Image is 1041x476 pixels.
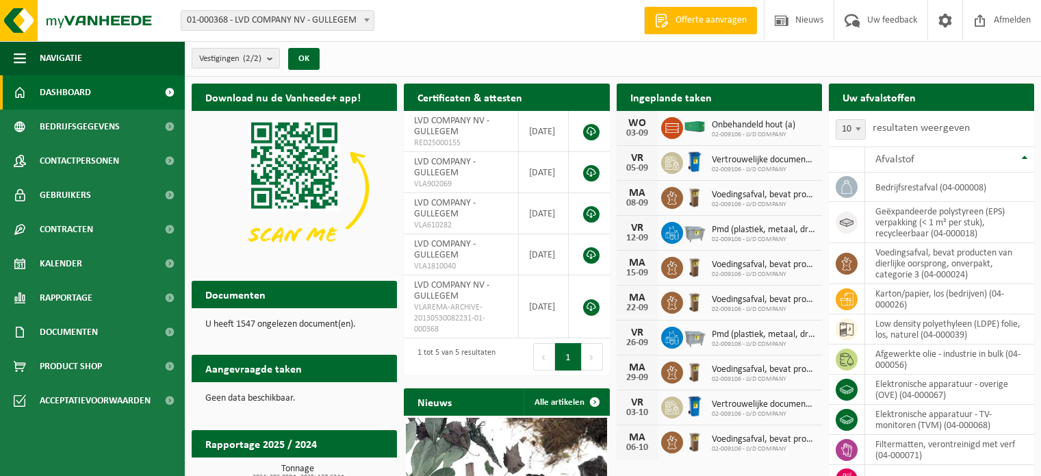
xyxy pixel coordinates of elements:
span: Pmd (plastiek, metaal, drankkartons) (bedrijven) [712,225,815,236]
span: 02-009106 - LVD COMPANY [712,271,815,279]
div: 1 tot 5 van 5 resultaten [411,342,496,372]
span: Voedingsafval, bevat producten van dierlijke oorsprong, onverpakt, categorie 3 [712,364,815,375]
td: geëxpandeerde polystyreen (EPS) verpakking (< 1 m² per stuk), recycleerbaar (04-000018) [865,202,1034,243]
div: 29-09 [624,373,651,383]
img: WB-0140-HPE-BN-01 [683,360,706,383]
span: VLA1810040 [414,261,507,272]
div: MA [624,432,651,443]
span: Contracten [40,212,93,247]
span: Bedrijfsgegevens [40,110,120,144]
div: VR [624,327,651,338]
h2: Documenten [192,281,279,308]
div: VR [624,223,651,234]
span: Dashboard [40,75,91,110]
td: elektronische apparatuur - TV-monitoren (TVM) (04-000068) [865,405,1034,435]
span: VLA610282 [414,220,507,231]
span: 01-000368 - LVD COMPANY NV - GULLEGEM [181,10,374,31]
img: Download de VHEPlus App [192,111,397,265]
h2: Ingeplande taken [617,84,725,110]
img: WB-0240-HPE-BE-09 [683,150,706,173]
button: Previous [533,343,555,371]
div: 03-09 [624,129,651,138]
img: WB-0140-HPE-BN-01 [683,255,706,278]
div: 06-10 [624,443,651,453]
span: LVD COMPANY NV - GULLEGEM [414,116,489,137]
span: Vertrouwelijke documenten (vernietiging - recyclage) [712,155,815,166]
span: Rapportage [40,281,92,315]
span: 02-009106 - LVD COMPANY [712,410,815,418]
img: WB-0240-HPE-BE-09 [683,394,706,418]
span: 02-009106 - LVD COMPANY [712,236,815,244]
span: LVD COMPANY - GULLEGEM [414,157,476,178]
button: OK [288,48,320,70]
td: [DATE] [519,275,569,338]
td: [DATE] [519,193,569,234]
td: filtermatten, verontreinigd met verf (04-000071) [865,435,1034,465]
td: bedrijfsrestafval (04-000008) [865,173,1034,202]
td: voedingsafval, bevat producten van dierlijke oorsprong, onverpakt, categorie 3 (04-000024) [865,243,1034,284]
count: (2/2) [243,54,261,63]
div: VR [624,397,651,408]
button: Vestigingen(2/2) [192,48,280,68]
span: 02-009106 - LVD COMPANY [712,340,815,349]
span: Voedingsafval, bevat producten van dierlijke oorsprong, onverpakt, categorie 3 [712,295,815,305]
div: 26-09 [624,338,651,348]
td: low density polyethyleen (LDPE) folie, los, naturel (04-000039) [865,314,1034,345]
button: Next [582,343,603,371]
div: VR [624,153,651,164]
h2: Certificaten & attesten [404,84,536,110]
span: Voedingsafval, bevat producten van dierlijke oorsprong, onverpakt, categorie 3 [712,260,815,271]
span: Onbehandeld hout (a) [712,120,795,131]
span: 02-009106 - LVD COMPANY [712,166,815,174]
h2: Rapportage 2025 / 2024 [192,430,331,457]
td: elektronische apparatuur - overige (OVE) (04-000067) [865,375,1034,405]
span: 02-009106 - LVD COMPANY [712,305,815,314]
div: MA [624,258,651,268]
img: HK-XC-40-GN-00 [683,121,706,133]
td: afgewerkte olie - industrie in bulk (04-000056) [865,345,1034,375]
span: Voedingsafval, bevat producten van dierlijke oorsprong, onverpakt, categorie 3 [712,190,815,201]
span: 02-009106 - LVD COMPANY [712,201,815,209]
h2: Aangevraagde taken [192,355,316,381]
span: Navigatie [40,41,82,75]
span: 02-009106 - LVD COMPANY [712,131,795,139]
div: 03-10 [624,408,651,418]
a: Alle artikelen [524,388,608,416]
div: 05-09 [624,164,651,173]
a: Offerte aanvragen [644,7,757,34]
div: MA [624,188,651,199]
div: MA [624,292,651,303]
span: Gebruikers [40,178,91,212]
span: Vestigingen [199,49,261,69]
span: Voedingsafval, bevat producten van dierlijke oorsprong, onverpakt, categorie 3 [712,434,815,445]
label: resultaten weergeven [873,123,970,134]
span: Pmd (plastiek, metaal, drankkartons) (bedrijven) [712,329,815,340]
h2: Download nu de Vanheede+ app! [192,84,374,110]
img: WB-0140-HPE-BN-01 [683,185,706,208]
div: 08-09 [624,199,651,208]
h2: Nieuws [404,388,465,415]
span: LVD COMPANY - GULLEGEM [414,239,476,260]
img: WB-2500-GAL-GY-01 [683,220,706,243]
span: VLA902069 [414,179,507,190]
img: WB-2500-GAL-GY-01 [683,325,706,348]
span: VLAREMA-ARCHIVE-20130530082231-01-000368 [414,302,507,335]
span: 02-009106 - LVD COMPANY [712,375,815,384]
div: 22-09 [624,303,651,313]
span: Afvalstof [875,154,914,165]
span: LVD COMPANY - GULLEGEM [414,198,476,219]
td: [DATE] [519,111,569,152]
img: WB-0140-HPE-BN-01 [683,429,706,453]
p: Geen data beschikbaar. [205,394,383,403]
span: Kalender [40,247,82,281]
div: WO [624,118,651,129]
p: U heeft 1547 ongelezen document(en). [205,320,383,329]
span: 10 [836,120,865,139]
span: RED25000155 [414,138,507,149]
span: 02-009106 - LVD COMPANY [712,445,815,453]
h2: Uw afvalstoffen [829,84,929,110]
div: 15-09 [624,268,651,278]
div: MA [624,362,651,373]
span: Acceptatievoorwaarden [40,384,151,418]
span: 10 [836,119,866,140]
